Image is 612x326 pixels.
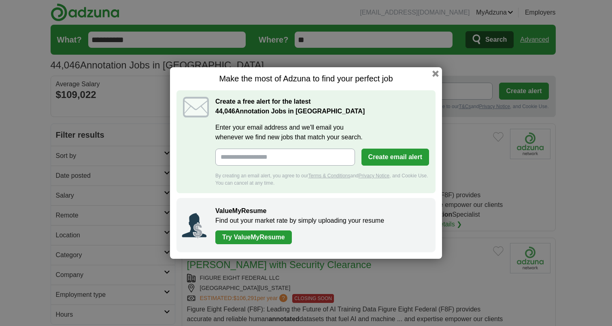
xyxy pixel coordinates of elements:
h2: Create a free alert for the latest [215,97,429,116]
h1: Make the most of Adzuna to find your perfect job [176,74,436,84]
button: Create email alert [361,149,429,166]
a: Privacy Notice [359,173,390,179]
a: Terms & Conditions [308,173,350,179]
strong: Annotation Jobs in [GEOGRAPHIC_DATA] [215,108,365,115]
label: Enter your email address and we'll email you whenever we find new jobs that match your search. [215,123,429,142]
span: 44,046 [215,107,235,116]
img: icon_email.svg [183,97,209,117]
a: Try ValueMyResume [215,230,292,244]
h2: ValueMyResume [215,206,427,216]
div: By creating an email alert, you agree to our and , and Cookie Use. You can cancel at any time. [215,172,429,187]
p: Find out your market rate by simply uploading your resume [215,216,427,226]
